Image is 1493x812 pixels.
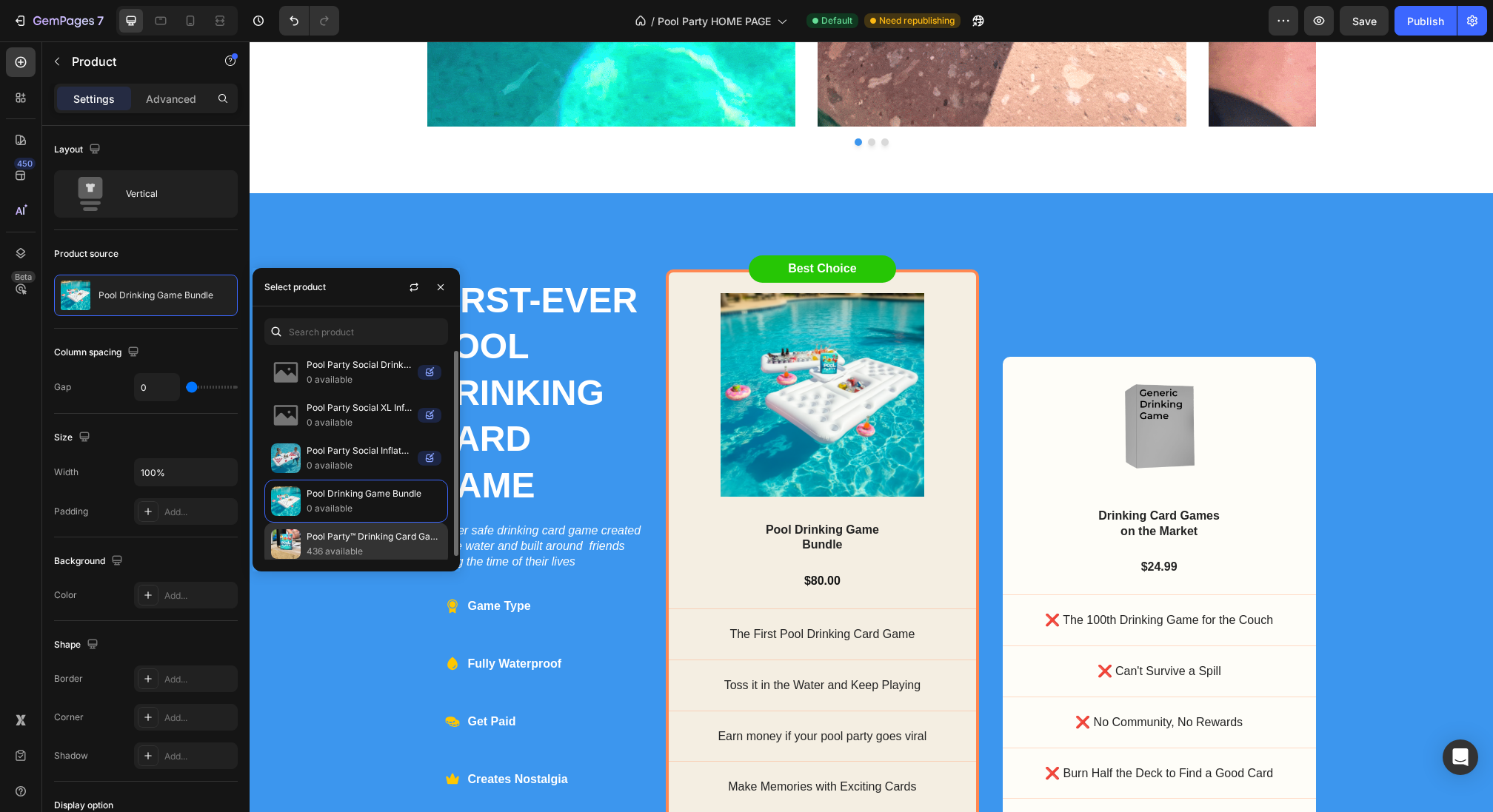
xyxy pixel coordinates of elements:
p: ❌ The 100th Drinking Game for the Couch [753,571,1066,587]
button: 7 [6,6,110,36]
img: collections [271,486,301,516]
button: Publish [1395,6,1457,36]
div: Border [54,672,83,685]
p: on the Market [844,483,975,498]
div: 450 [14,158,36,170]
p: 0 available [307,372,412,387]
p: ❌ No Community, No Rewards [753,674,1066,689]
i: A water safe drinking card game created for the water and built around friends having the time of... [179,483,392,526]
p: Earn money if your pool party goes viral [419,688,727,703]
span: Need republishing [879,14,955,27]
div: $80.00 [498,531,647,549]
img: product feature img [61,281,90,310]
div: Size [54,428,93,448]
div: Shadow [54,749,88,762]
img: gempages_571362727910441799-ecf0c70b-efdf-4385-87d2-0b9e8f0f5c0c.png [857,336,961,440]
div: Add... [164,589,234,603]
p: ❌ Can't Survive a Spill [753,623,1066,638]
div: Background [54,551,126,571]
div: Beta [11,271,36,283]
h2: FIRST-EVER POOL DRINKING CARD GAME [178,235,395,469]
h3: Pool Drinking Game Bundle [498,480,647,514]
button: Save [1340,6,1389,36]
span: Save [1352,15,1377,27]
div: Shape [54,635,101,655]
div: Layout [54,140,104,160]
img: no-image [271,400,301,430]
input: Auto [135,374,179,400]
p: Best Choice [538,220,608,235]
iframe: Design area [250,41,1493,812]
div: Open Intercom Messenger [1443,739,1478,775]
p: 0 available [307,458,412,473]
div: Gap [54,380,71,394]
input: Auto [135,459,237,486]
p: Drinking Card Games [844,467,975,483]
button: Dot [605,97,612,104]
p: ❌ Burn Half the Deck to Find a Good Card [753,725,1066,740]
button: Dot [618,97,626,104]
div: Add... [164,673,234,686]
div: Add... [164,506,234,519]
p: Game Type [218,556,318,574]
div: Column spacing [54,343,142,363]
p: Pool Party Social Drink Floats [307,358,412,372]
span: Default [821,14,852,27]
img: no-image [271,358,301,387]
div: Product source [54,247,118,261]
p: 0 available [307,501,441,516]
p: $24.99 [755,518,1065,534]
div: Vertical [126,177,216,211]
p: 0 available [307,415,412,430]
span: / [651,13,655,29]
p: Fully Waterproof [218,614,318,631]
img: Inflatable pool party table with drinks and ice cubes floating on a pool. [471,252,675,455]
p: Pool Drinking Game Bundle [98,290,213,301]
div: Width [54,466,79,479]
img: collections [271,443,301,473]
p: Pool Party Social Inflatable Cup Pong [307,443,412,458]
button: Dot [632,97,639,104]
input: Search in Settings & Advanced [264,318,448,345]
div: Select product [264,281,326,294]
p: The First Pool Drinking Card Game [419,585,727,601]
div: Add... [164,711,234,725]
p: Make Memories with Exciting Cards [419,738,727,754]
p: Pool Drinking Game Bundle [307,486,441,501]
p: Settings [73,91,115,107]
p: Pool Party Social XL Inflatable Serving Tray [307,400,412,415]
div: Undo/Redo [279,6,339,36]
p: 7 [97,12,104,30]
span: Pool Party HOME PAGE [658,13,771,29]
div: Padding [54,505,88,518]
img: collections [271,529,301,559]
div: Corner [54,711,84,724]
p: 436 available [307,544,441,559]
div: Publish [1407,13,1444,29]
p: Creates Nostalgia [218,729,318,747]
p: Get Paid [218,671,318,689]
a: Pool Drinking Game Bundle [471,252,675,455]
p: Product [72,53,198,70]
p: Toss it in the Water and Keep Playing [419,637,727,652]
p: Advanced [146,91,196,107]
div: Display option [54,799,113,812]
p: Pool Party™ Drinking Card Game [307,529,441,544]
div: Color [54,588,77,602]
div: Add... [164,750,234,763]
